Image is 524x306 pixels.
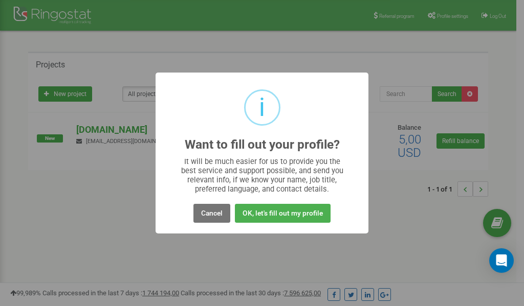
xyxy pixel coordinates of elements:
[235,204,331,223] button: OK, let's fill out my profile
[193,204,230,223] button: Cancel
[185,138,340,152] h2: Want to fill out your profile?
[176,157,348,194] div: It will be much easier for us to provide you the best service and support possible, and send you ...
[489,248,514,273] div: Open Intercom Messenger
[259,91,265,124] div: i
